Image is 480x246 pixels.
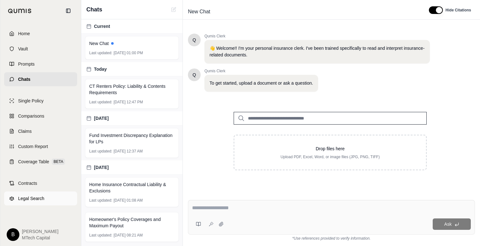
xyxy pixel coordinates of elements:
span: Coverage Table [18,159,49,165]
p: 👋 Welcome!! I'm your personal insurance clerk. I've been trained specifically to read and interpr... [210,45,425,58]
span: BETA [52,159,65,165]
a: Vault [4,42,77,56]
button: Collapse sidebar [63,6,73,16]
span: Hide Citations [445,8,471,13]
span: [DATE] 01:08 AM [114,198,143,203]
span: [DATE] 01:00 PM [114,50,143,55]
span: Qumis Clerk [204,34,430,39]
span: Comparisons [18,113,44,119]
p: Drop files here [244,146,416,152]
span: [PERSON_NAME] [22,228,58,235]
span: Contracts [18,180,37,186]
div: *Use references provided to verify information. [188,235,475,241]
a: Comparisons [4,109,77,123]
p: Upload PDF, Excel, Word, or image files (JPG, PNG, TIFF) [244,154,416,159]
span: Homeowner's Policy Coverages and Maximum Payout [89,216,175,229]
img: Qumis Logo [8,9,32,13]
p: To get started, upload a document or ask a question. [210,80,313,87]
span: Last updated: [89,198,112,203]
span: Single Policy [18,98,43,104]
span: Last updated: [89,149,112,154]
div: B [7,228,19,241]
span: Last updated: [89,233,112,238]
span: [DATE] 12:47 PM [114,100,143,105]
span: Legal Search [18,195,44,202]
span: Current [94,23,110,29]
span: Claims [18,128,32,134]
span: Home [18,30,30,37]
button: New Chat [170,6,177,13]
span: Last updated: [89,100,112,105]
span: New Chat [185,7,213,17]
span: Vault [18,46,28,52]
a: Prompts [4,57,77,71]
div: Edit Title [185,7,421,17]
span: Ask [444,222,451,227]
span: MTech Capital [22,235,58,241]
span: [DATE] [94,115,109,121]
span: Qumis Clerk [204,68,318,74]
span: New Chat [89,40,109,47]
button: Ask [433,218,471,230]
a: Contracts [4,176,77,190]
span: Last updated: [89,50,112,55]
span: Home Insurance Contractual Liability & Exclusions [89,181,175,194]
a: Claims [4,124,77,138]
span: [DATE] [94,164,109,171]
span: Custom Report [18,143,48,150]
span: Prompts [18,61,35,67]
span: Fund Investment Discrepancy Explanation for LPs [89,132,175,145]
span: Hello [193,72,196,78]
span: Today [94,66,107,72]
a: Legal Search [4,191,77,205]
span: Hello [193,37,196,43]
span: [DATE] 08:21 AM [114,233,143,238]
span: [DATE] 12:37 AM [114,149,143,154]
a: Chats [4,72,77,86]
a: Single Policy [4,94,77,108]
span: CT Renters Policy: Liability & Contents Requirements [89,83,175,96]
a: Coverage TableBETA [4,155,77,169]
a: Home [4,27,77,41]
span: Chats [18,76,30,82]
span: Chats [86,5,102,14]
a: Custom Report [4,139,77,153]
